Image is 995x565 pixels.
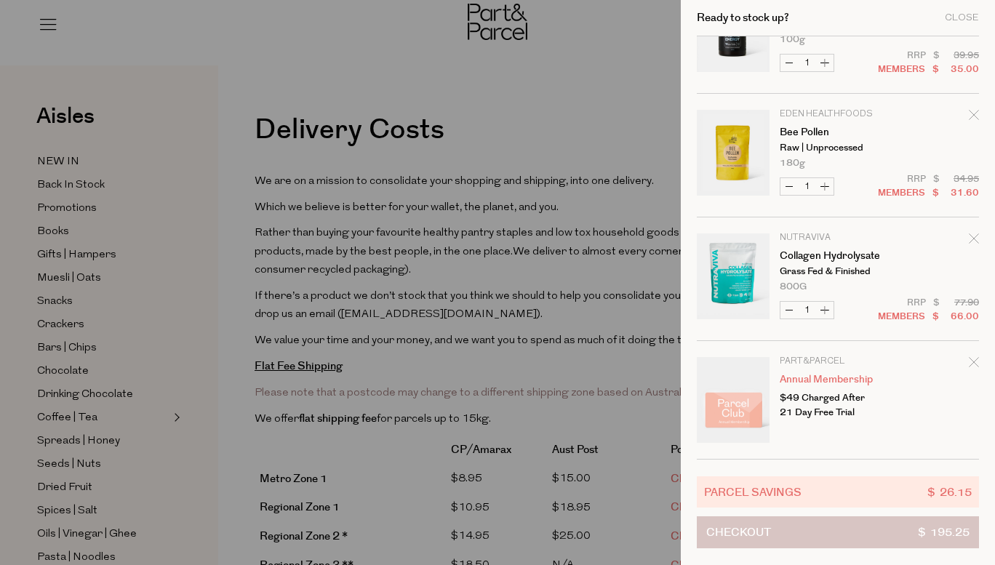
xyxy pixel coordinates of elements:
button: Checkout$ 195.25 [697,516,979,548]
span: $ 26.15 [927,484,972,500]
a: Collagen Hydrolysate [780,251,892,261]
span: 180g [780,159,805,168]
p: Nutraviva [780,233,892,242]
p: Part&Parcel [780,357,892,366]
p: Grass Fed & Finished [780,267,892,276]
input: QTY Beef Liver Powder [798,55,816,71]
span: $ 195.25 [918,517,970,548]
div: Remove Bee Pollen [969,108,979,127]
input: QTY Bee Pollen [798,178,816,195]
a: Annual Membership [780,374,892,385]
p: Raw | Unprocessed [780,143,892,153]
h2: Ready to stock up? [697,12,789,23]
span: 100g [780,35,805,44]
a: Bee Pollen [780,127,892,137]
p: $49 Charged After 21 Day Free Trial [780,390,892,420]
div: Remove Annual Membership [969,355,979,374]
span: 800G [780,282,807,292]
p: Eden Healthfoods [780,110,892,119]
div: Remove Collagen Hydrolysate [969,231,979,251]
input: QTY Collagen Hydrolysate [798,302,816,318]
span: Parcel Savings [704,484,802,500]
div: Close [945,13,979,23]
span: Checkout [706,517,771,548]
